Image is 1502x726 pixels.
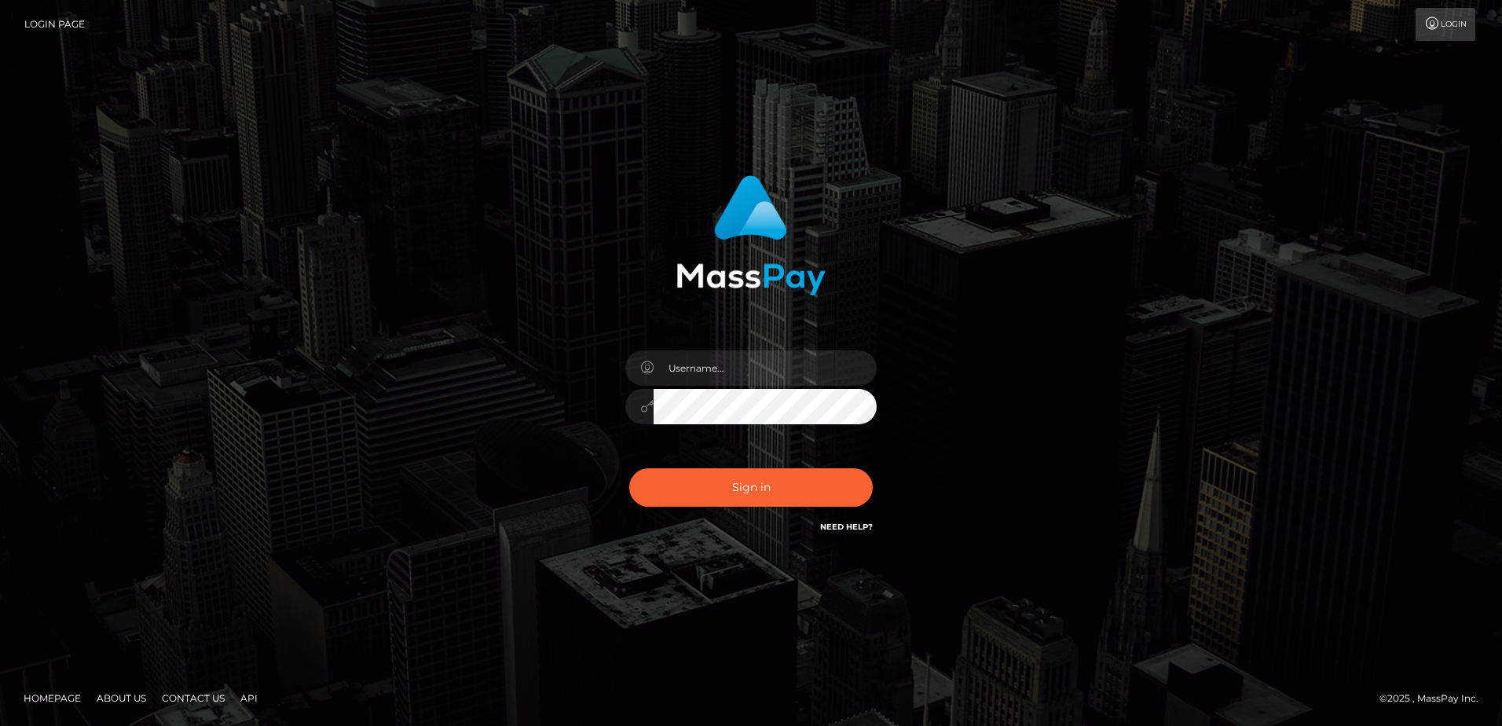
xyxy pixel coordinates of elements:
[24,8,85,41] a: Login Page
[1416,8,1475,41] a: Login
[629,468,873,507] button: Sign in
[234,686,264,710] a: API
[676,175,826,295] img: MassPay Login
[820,522,873,532] a: Need Help?
[90,686,152,710] a: About Us
[1379,690,1490,707] div: © 2025 , MassPay Inc.
[17,686,87,710] a: Homepage
[654,350,877,386] input: Username...
[156,686,231,710] a: Contact Us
